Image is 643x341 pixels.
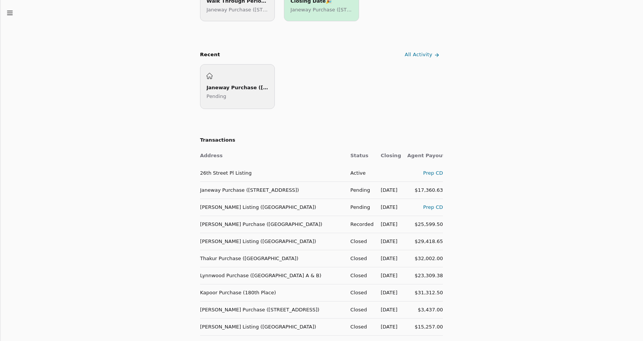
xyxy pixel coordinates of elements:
td: 26th Street Pl Listing [200,164,344,182]
p: Janeway Purchase ([STREET_ADDRESS]) [290,6,352,14]
td: [DATE] [375,301,401,318]
div: Janeway Purchase ([STREET_ADDRESS]) [206,84,268,92]
div: $32,002.00 [407,254,443,262]
td: Lynnwood Purchase ([GEOGRAPHIC_DATA] A & B) [200,267,344,284]
th: Agent Payout [401,147,443,164]
td: [DATE] [375,284,401,301]
td: [PERSON_NAME] Listing ([GEOGRAPHIC_DATA]) [200,199,344,216]
div: $15,257.00 [407,323,443,331]
td: [DATE] [375,182,401,199]
td: Closed [344,318,375,335]
h2: Transactions [200,136,443,144]
td: Thakur Purchase ([GEOGRAPHIC_DATA]) [200,250,344,267]
div: Prep CD [407,203,443,211]
div: Prep CD [407,169,443,177]
td: Closed [344,233,375,250]
td: [PERSON_NAME] Purchase ([STREET_ADDRESS]) [200,301,344,318]
td: [DATE] [375,250,401,267]
div: $29,418.65 [407,237,443,245]
td: Janeway Purchase ([STREET_ADDRESS]) [200,182,344,199]
td: [PERSON_NAME] Listing ([GEOGRAPHIC_DATA]) [200,233,344,250]
p: Janeway Purchase ([STREET_ADDRESS]) [206,6,268,14]
td: [DATE] [375,233,401,250]
a: All Activity [403,49,443,61]
th: Address [200,147,344,164]
th: Status [344,147,375,164]
td: Closed [344,284,375,301]
div: $25,599.50 [407,220,443,228]
td: [DATE] [375,318,401,335]
div: $23,309.38 [407,272,443,279]
td: Pending [344,182,375,199]
span: All Activity [405,51,432,59]
td: [PERSON_NAME] Listing ([GEOGRAPHIC_DATA]) [200,318,344,335]
td: [DATE] [375,199,401,216]
td: [DATE] [375,267,401,284]
a: Janeway Purchase ([STREET_ADDRESS])Pending [200,64,275,109]
td: Closed [344,301,375,318]
th: Closing [375,147,401,164]
td: Pending [344,199,375,216]
div: $3,437.00 [407,306,443,314]
div: $17,360.63 [407,186,443,194]
td: [PERSON_NAME] Purchase ([GEOGRAPHIC_DATA]) [200,216,344,233]
td: Closed [344,267,375,284]
td: Recorded [344,216,375,233]
td: Active [344,164,375,182]
td: Kapoor Purchase (180th Place) [200,284,344,301]
div: $31,312.50 [407,289,443,297]
div: Recent [200,51,220,59]
td: Closed [344,250,375,267]
p: Pending [206,92,268,100]
td: [DATE] [375,216,401,233]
